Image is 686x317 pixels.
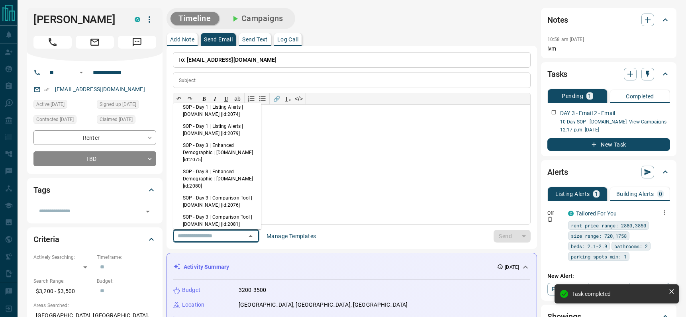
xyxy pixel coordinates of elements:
[33,184,50,196] h2: Tags
[170,37,194,42] p: Add Note
[173,260,530,274] div: Activity Summary[DATE]
[547,209,563,217] p: Off
[97,115,156,126] div: Mon Aug 11 2025
[33,130,156,145] div: Renter
[246,93,257,104] button: Numbered list
[33,254,93,261] p: Actively Searching:
[173,93,184,104] button: ↶
[33,233,59,246] h2: Criteria
[173,120,261,139] li: SOP - Day 1 | Listing Alerts | [DOMAIN_NAME] [id:2079]
[257,93,268,104] button: Bullet list
[547,166,568,178] h2: Alerts
[171,12,219,25] button: Timeline
[262,230,321,243] button: Manage Templates
[595,191,598,197] p: 1
[547,37,584,42] p: 10:58 am [DATE]
[547,14,568,26] h2: Notes
[97,278,156,285] p: Budget:
[179,77,196,84] p: Subject:
[173,52,531,68] p: To:
[76,36,114,49] span: Email
[571,252,627,260] span: parking spots min: 1
[277,37,298,42] p: Log Call
[547,65,670,84] div: Tasks
[135,17,140,22] div: condos.ca
[33,230,156,249] div: Criteria
[576,210,617,217] a: Tailored For You
[616,191,654,197] p: Building Alerts
[100,100,136,108] span: Signed up [DATE]
[33,36,72,49] span: Call
[173,101,261,120] li: SOP - Day 1 | Listing Alerts | [DOMAIN_NAME] [id:2074]
[173,139,261,166] li: SOP - Day 3 | Enhanced Demographic | [DOMAIN_NAME] [id:2075]
[560,126,670,133] p: 12:17 p.m. [DATE]
[626,94,654,99] p: Completed
[33,285,93,298] p: $3,200 - $3,500
[293,93,304,104] button: </>
[547,283,588,295] a: Property
[505,264,519,271] p: [DATE]
[184,93,196,104] button: ↷
[547,68,567,80] h2: Tasks
[33,100,93,111] div: Mon Aug 11 2025
[118,36,156,49] span: Message
[547,138,670,151] button: New Task
[44,87,49,92] svg: Email Verified
[568,211,574,216] div: condos.ca
[224,96,228,102] span: 𝐔
[547,162,670,182] div: Alerts
[571,242,607,250] span: beds: 2.1-2.9
[547,10,670,29] div: Notes
[232,93,243,104] button: ab
[33,13,123,26] h1: [PERSON_NAME]
[198,93,210,104] button: 𝐁
[239,286,266,294] p: 3200-3500
[547,272,670,280] p: New Alert:
[173,166,261,192] li: SOP - Day 3 | Enhanced Demographic | [DOMAIN_NAME] [id:2080]
[173,192,261,211] li: SOP - Day 3 | Comparison Tool | [DOMAIN_NAME] [id:2076]
[614,242,648,250] span: bathrooms: 2
[282,93,293,104] button: T̲ₓ
[494,230,531,243] div: split button
[572,291,665,297] div: Task completed
[271,93,282,104] button: 🔗
[173,211,261,230] li: SOP - Day 3 | Comparison Tool | [DOMAIN_NAME] [id:2081]
[33,115,93,126] div: Wed Aug 13 2025
[36,100,65,108] span: Active [DATE]
[560,119,666,125] a: 10 Day SOP - [DOMAIN_NAME]- View Campaigns
[234,96,241,102] s: ab
[547,45,670,53] p: lvm
[142,206,153,217] button: Open
[33,278,93,285] p: Search Range:
[76,68,86,77] button: Open
[555,191,590,197] p: Listing Alerts
[187,57,277,63] span: [EMAIL_ADDRESS][DOMAIN_NAME]
[204,37,233,42] p: Send Email
[33,180,156,200] div: Tags
[239,301,408,309] p: [GEOGRAPHIC_DATA], [GEOGRAPHIC_DATA], [GEOGRAPHIC_DATA]
[184,263,229,271] p: Activity Summary
[588,93,591,99] p: 1
[571,221,646,229] span: rent price range: 2880,3850
[182,286,200,294] p: Budget
[221,93,232,104] button: 𝐔
[245,231,256,242] button: Close
[222,12,291,25] button: Campaigns
[97,254,156,261] p: Timeframe:
[33,302,156,309] p: Areas Searched:
[97,100,156,111] div: Mon Aug 11 2025
[182,301,204,309] p: Location
[36,115,74,123] span: Contacted [DATE]
[547,217,553,222] svg: Push Notification Only
[210,93,221,104] button: 𝑰
[571,232,627,240] span: size range: 720,1758
[100,115,133,123] span: Claimed [DATE]
[659,191,662,197] p: 0
[33,151,156,166] div: TBD
[55,86,145,92] a: [EMAIL_ADDRESS][DOMAIN_NAME]
[560,109,615,117] p: DAY 3 - Email 2 - Email
[562,93,583,99] p: Pending
[242,37,268,42] p: Send Text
